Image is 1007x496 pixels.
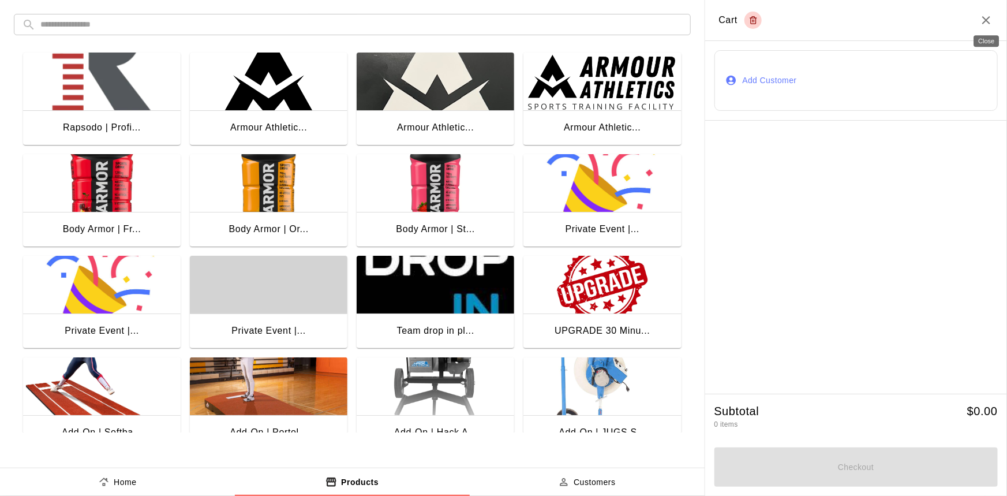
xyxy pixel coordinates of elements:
div: Private Event |... [65,323,139,338]
img: Add-On | Hack Attack Jr. Baseball Pitching Machine [357,357,514,415]
img: Team drop in player fee [357,256,514,314]
div: Armour Athletic... [397,120,474,135]
button: Team drop in player feeTeam drop in pl... [357,256,514,350]
button: Private Event | DepositPrivate Event |... [23,256,181,350]
p: Home [114,476,137,488]
div: Private Event |... [566,222,640,237]
img: Add-On | Portolite Pitching Mound [190,357,347,415]
div: Add-On | Softba... [62,425,142,440]
div: Cart [719,12,762,29]
div: Team drop in pl... [397,323,474,338]
div: Add-On | JUGS S... [559,425,646,440]
button: Empty cart [744,12,762,29]
button: Private Event |... [190,256,347,350]
div: Body Armor | Or... [229,222,308,237]
div: UPGRADE 30 Minu... [555,323,650,338]
button: Body Armor | Strawberry Banana | 20ozBody Armor | St... [357,154,514,249]
div: Armour Athletic... [230,120,307,135]
img: Private Event | Remaining Balance [523,154,681,212]
div: Add-On | Portol... [230,425,308,440]
button: Armour Athletics Decal | FullArmour Athletic... [523,53,681,147]
button: Armour Athletics Decal | BlackArmour Athletic... [190,53,347,147]
button: Body Armor | Orange Mango | 20ozBody Armor | Or... [190,154,347,249]
button: Armour Athletics Decal | White Armour Athletic... [357,53,514,147]
button: Private Event | Remaining BalancePrivate Event |... [523,154,681,249]
img: Add-On | Softball Pitching Mat [23,357,181,415]
h5: $ 0.00 [967,404,998,419]
div: Body Armor | Fr... [63,222,141,237]
button: Add-On | Softball Pitching MatAdd-On | Softba... [23,357,181,452]
div: Armour Athletic... [564,120,641,135]
button: Close [979,13,993,27]
p: Customers [574,476,616,488]
img: Body Armor | Orange Mango | 20oz [190,154,347,212]
img: Body Armor | Fruit Punch | 20oz [23,154,181,212]
img: UPGRADE 30 Minute > > Hour [523,256,681,314]
button: Add-On | Hack Attack Jr. Baseball Pitching MachineAdd-On | Hack A... [357,357,514,452]
img: Private Event | Deposit [23,256,181,314]
span: 0 items [714,420,738,428]
img: Armour Athletics Decal | Full [523,53,681,110]
button: Add-On | Portolite Pitching MoundAdd-On | Portol... [190,357,347,452]
img: Armour Athletics Decal | White [357,53,514,110]
div: Body Armor | St... [396,222,476,237]
button: Rapsodo | Profile (one-time)Rapsodo | Profi... [23,53,181,147]
div: Close [974,35,999,47]
h5: Subtotal [714,404,759,419]
p: Products [341,476,379,488]
button: Add-On | JUGS Softball Super Changeup Pitching MachineAdd-On | JUGS S... [523,357,681,452]
img: Add-On | JUGS Softball Super Changeup Pitching Machine [523,357,681,415]
button: Add Customer [714,50,998,111]
button: UPGRADE 30 Minute > > HourUPGRADE 30 Minu... [523,256,681,350]
button: Body Armor | Fruit Punch | 20ozBody Armor | Fr... [23,154,181,249]
img: Rapsodo | Profile (one-time) [23,53,181,110]
div: Add-On | Hack A... [394,425,477,440]
div: Private Event |... [231,323,306,338]
div: Rapsodo | Profi... [63,120,141,135]
img: Body Armor | Strawberry Banana | 20oz [357,154,514,212]
img: Armour Athletics Decal | Black [190,53,347,110]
